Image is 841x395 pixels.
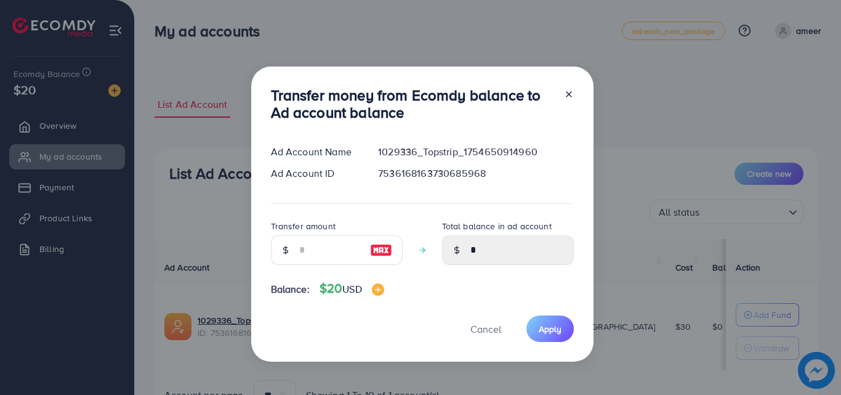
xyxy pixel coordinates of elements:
[455,316,517,342] button: Cancel
[470,322,501,336] span: Cancel
[368,166,583,181] div: 7536168163730685968
[442,220,552,232] label: Total balance in ad account
[261,145,369,159] div: Ad Account Name
[372,283,384,296] img: image
[370,243,392,258] img: image
[342,282,361,296] span: USD
[320,281,384,296] h4: $20
[271,86,554,122] h3: Transfer money from Ecomdy balance to Ad account balance
[368,145,583,159] div: 1029336_Topstrip_1754650914960
[261,166,369,181] div: Ad Account ID
[271,282,310,296] span: Balance:
[526,316,574,342] button: Apply
[271,220,336,232] label: Transfer amount
[539,323,561,335] span: Apply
